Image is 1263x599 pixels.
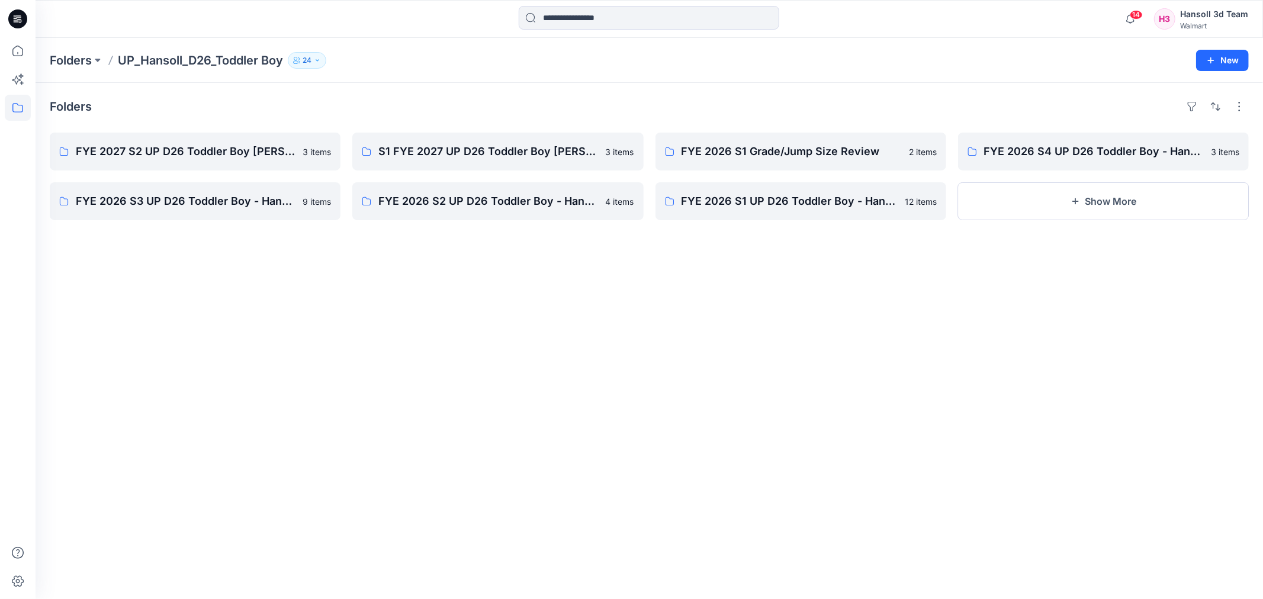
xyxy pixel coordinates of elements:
[1211,146,1239,158] p: 3 items
[76,193,295,210] p: FYE 2026 S3 UP D26 Toddler Boy - Hansoll
[958,133,1249,170] a: FYE 2026 S4 UP D26 Toddler Boy - Hansoll3 items
[378,143,598,160] p: S1 FYE 2027 UP D26 Toddler Boy [PERSON_NAME]
[50,99,92,114] h4: Folders
[1154,8,1175,30] div: H3
[655,133,946,170] a: FYE 2026 S1 Grade/Jump Size Review2 items
[909,146,937,158] p: 2 items
[352,133,643,170] a: S1 FYE 2027 UP D26 Toddler Boy [PERSON_NAME]3 items
[76,143,295,160] p: FYE 2027 S2 UP D26 Toddler Boy [PERSON_NAME]
[682,143,902,160] p: FYE 2026 S1 Grade/Jump Size Review
[958,182,1249,220] button: Show More
[50,182,340,220] a: FYE 2026 S3 UP D26 Toddler Boy - Hansoll9 items
[303,146,331,158] p: 3 items
[303,54,311,67] p: 24
[50,133,340,170] a: FYE 2027 S2 UP D26 Toddler Boy [PERSON_NAME]3 items
[118,52,283,69] p: UP_Hansoll_D26_Toddler Boy
[352,182,643,220] a: FYE 2026 S2 UP D26 Toddler Boy - Hansoll4 items
[984,143,1204,160] p: FYE 2026 S4 UP D26 Toddler Boy - Hansoll
[378,193,598,210] p: FYE 2026 S2 UP D26 Toddler Boy - Hansoll
[1180,7,1248,21] div: Hansoll 3d Team
[303,195,331,208] p: 9 items
[905,195,937,208] p: 12 items
[50,52,92,69] a: Folders
[606,146,634,158] p: 3 items
[682,193,898,210] p: FYE 2026 S1 UP D26 Toddler Boy - Hansoll
[655,182,946,220] a: FYE 2026 S1 UP D26 Toddler Boy - Hansoll12 items
[1130,10,1143,20] span: 14
[288,52,326,69] button: 24
[606,195,634,208] p: 4 items
[1196,50,1249,71] button: New
[1180,21,1248,30] div: Walmart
